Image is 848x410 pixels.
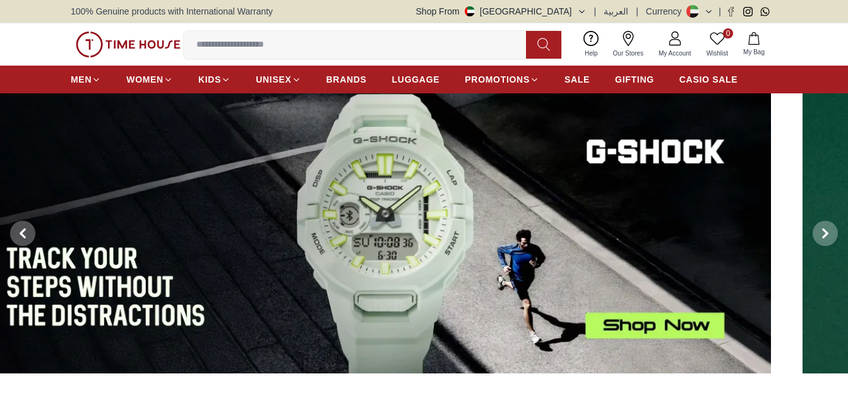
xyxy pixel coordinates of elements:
[738,47,770,57] span: My Bag
[736,30,772,59] button: My Bag
[198,73,221,86] span: KIDS
[679,68,738,91] a: CASIO SALE
[646,5,687,18] div: Currency
[126,68,173,91] a: WOMEN
[615,73,654,86] span: GIFTING
[702,49,733,58] span: Wishlist
[392,68,440,91] a: LUGGAGE
[465,73,530,86] span: PROMOTIONS
[580,49,603,58] span: Help
[392,73,440,86] span: LUGGAGE
[760,7,770,16] a: Whatsapp
[256,68,301,91] a: UNISEX
[608,49,648,58] span: Our Stores
[604,5,628,18] button: العربية
[256,73,291,86] span: UNISEX
[726,7,736,16] a: Facebook
[564,68,590,91] a: SALE
[719,5,721,18] span: |
[71,68,101,91] a: MEN
[126,73,164,86] span: WOMEN
[636,5,638,18] span: |
[465,6,475,16] img: United Arab Emirates
[71,73,92,86] span: MEN
[723,28,733,38] span: 0
[416,5,587,18] button: Shop From[GEOGRAPHIC_DATA]
[326,73,367,86] span: BRANDS
[76,32,181,58] img: ...
[577,28,606,61] a: Help
[654,49,696,58] span: My Account
[699,28,736,61] a: 0Wishlist
[71,5,273,18] span: 100% Genuine products with International Warranty
[606,28,651,61] a: Our Stores
[465,68,539,91] a: PROMOTIONS
[615,68,654,91] a: GIFTING
[594,5,597,18] span: |
[326,68,367,91] a: BRANDS
[679,73,738,86] span: CASIO SALE
[198,68,230,91] a: KIDS
[564,73,590,86] span: SALE
[743,7,753,16] a: Instagram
